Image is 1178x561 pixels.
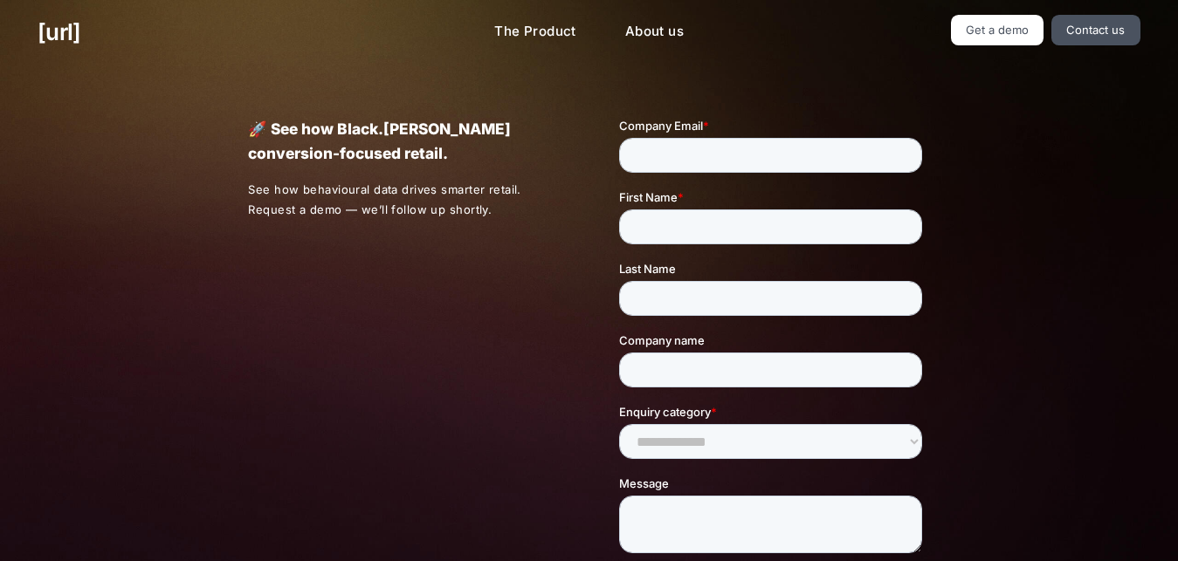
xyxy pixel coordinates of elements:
a: Get a demo [951,15,1044,45]
a: The Product [480,15,590,49]
p: See how behavioural data drives smarter retail. Request a demo — we’ll follow up shortly. [248,180,559,220]
p: 🚀 See how Black.[PERSON_NAME] conversion-focused retail. [248,117,558,166]
a: [URL] [38,15,80,49]
a: Contact us [1051,15,1140,45]
a: About us [611,15,698,49]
